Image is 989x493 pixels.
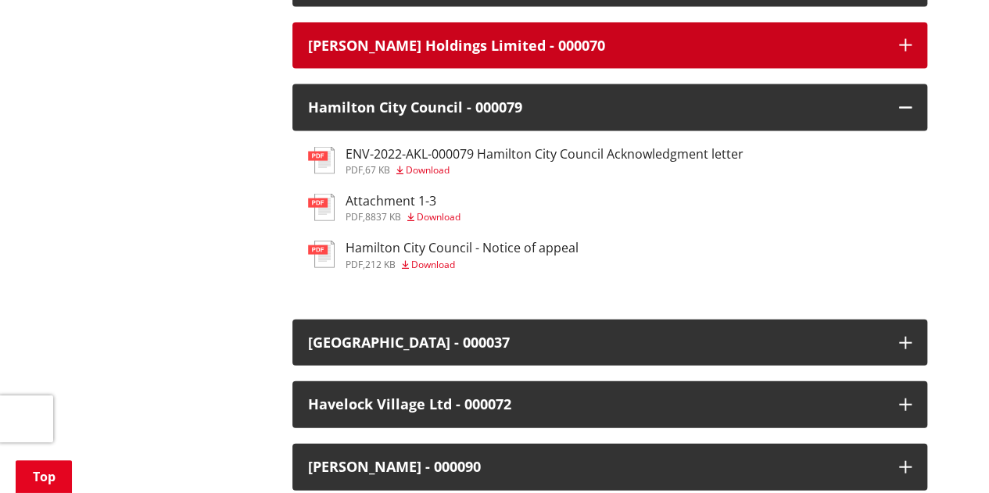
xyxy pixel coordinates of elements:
[346,241,579,255] h3: Hamilton City Council - Notice of appeal
[346,210,363,223] span: pdf
[917,427,973,484] iframe: Messenger Launcher
[411,258,455,271] span: Download
[346,194,460,209] h3: Attachment 1-3
[308,147,335,174] img: document-pdf.svg
[292,23,927,70] button: [PERSON_NAME] Holdings Limited - 000070
[308,194,460,222] a: Attachment 1-3 pdf,8837 KB Download
[308,241,335,268] img: document-pdf.svg
[308,459,883,475] div: [PERSON_NAME] - 000090
[308,241,579,269] a: Hamilton City Council - Notice of appeal pdf,212 KB Download
[292,84,927,131] button: Hamilton City Council - 000079
[365,210,401,223] span: 8837 KB
[365,163,390,177] span: 67 KB
[308,100,883,116] div: Hamilton City Council - 000079
[292,381,927,428] button: Havelock Village Ltd - 000072
[308,38,883,54] div: [PERSON_NAME] Holdings Limited - 000070
[308,397,883,413] div: Havelock Village Ltd - 000072
[346,163,363,177] span: pdf
[308,335,883,351] div: [GEOGRAPHIC_DATA] - 000037
[16,460,72,493] a: Top
[346,213,460,222] div: ,
[292,320,927,366] button: [GEOGRAPHIC_DATA] - 000037
[406,163,450,177] span: Download
[308,194,335,221] img: document-pdf.svg
[346,166,744,175] div: ,
[346,260,579,270] div: ,
[308,147,744,175] a: ENV-2022-AKL-000079 Hamilton City Council Acknowledgment letter pdf,67 KB Download
[365,258,396,271] span: 212 KB
[346,258,363,271] span: pdf
[346,147,744,162] h3: ENV-2022-AKL-000079 Hamilton City Council Acknowledgment letter
[417,210,460,223] span: Download
[292,444,927,491] button: [PERSON_NAME] - 000090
